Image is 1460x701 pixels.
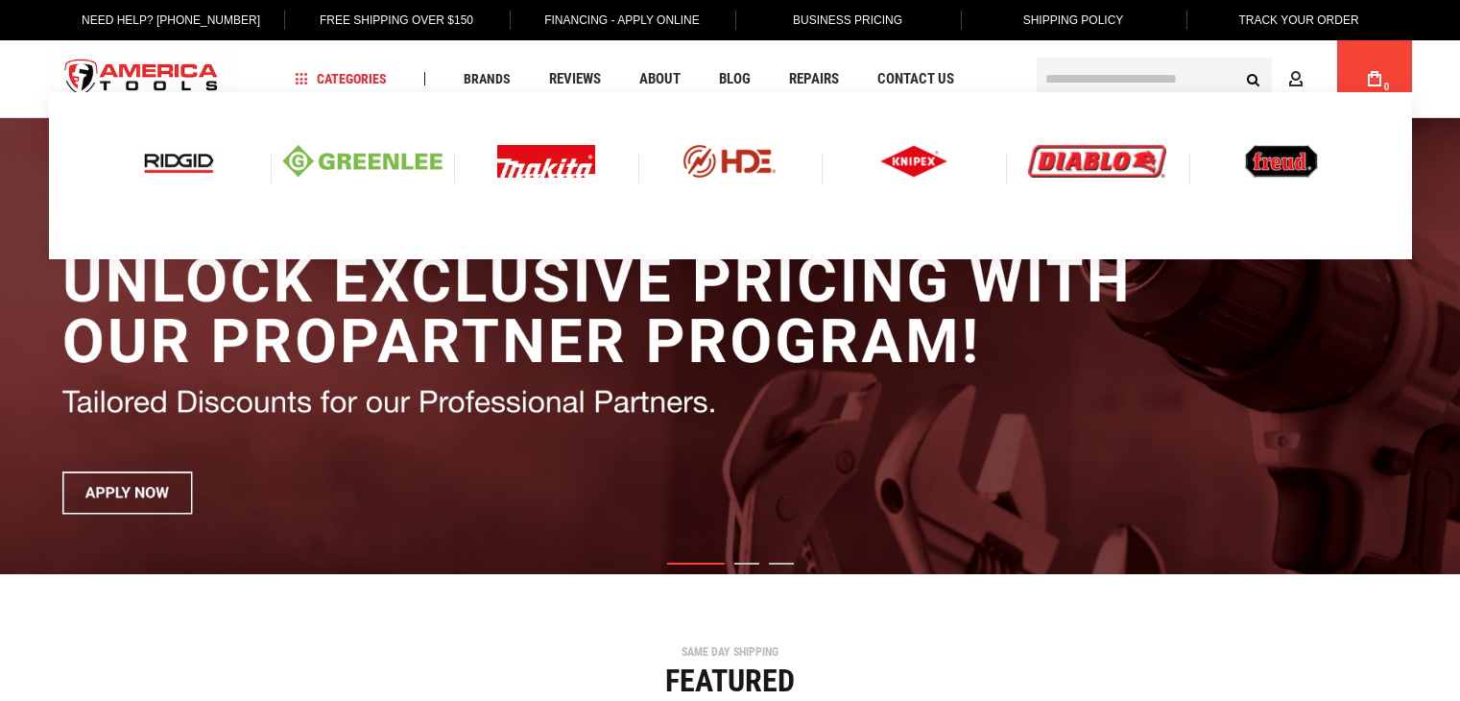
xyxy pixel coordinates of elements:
span: 0 [1384,82,1390,92]
a: 0 [1356,40,1393,117]
span: Blog [719,72,751,86]
a: Reviews [540,66,610,92]
a: Contact Us [869,66,963,92]
span: Brands [464,72,511,85]
img: Diablo logo [1028,145,1166,178]
span: Contact Us [877,72,954,86]
div: SAME DAY SHIPPING [44,646,1417,658]
span: Reviews [549,72,601,86]
img: Ridgid logo [139,145,219,178]
img: America Tools [49,43,235,115]
img: Freud logo [1245,145,1318,178]
a: Categories [286,66,395,92]
a: store logo [49,43,235,115]
span: Shipping Policy [1023,13,1124,27]
span: About [639,72,681,86]
img: HDE logo [650,145,809,178]
a: Brands [455,66,519,92]
img: Makita Logo [497,145,595,178]
span: Categories [295,72,387,85]
a: Blog [710,66,759,92]
span: Repairs [789,72,839,86]
img: Knipex logo [880,145,947,178]
div: Featured [44,665,1417,696]
a: Repairs [780,66,848,92]
img: Greenlee logo [283,145,443,178]
a: About [631,66,689,92]
button: Search [1235,60,1272,97]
